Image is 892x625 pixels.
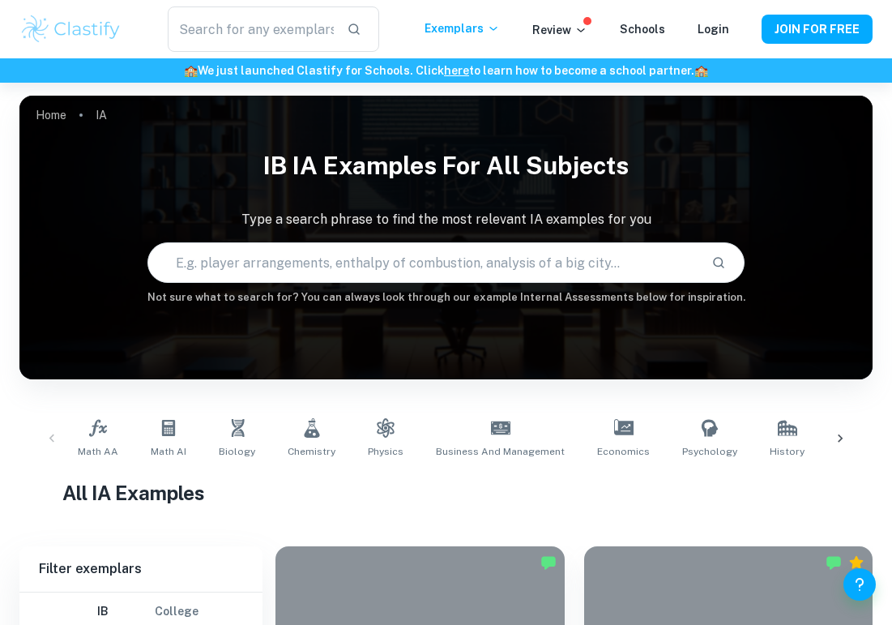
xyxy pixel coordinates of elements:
span: 🏫 [184,64,198,77]
h6: Not sure what to search for? You can always look through our example Internal Assessments below f... [19,289,873,306]
span: Physics [368,444,403,459]
h1: All IA Examples [62,478,830,507]
span: 🏫 [694,64,708,77]
a: Login [698,23,729,36]
button: Search [705,249,732,276]
p: IA [96,106,107,124]
span: Business and Management [436,444,565,459]
span: History [770,444,805,459]
input: Search for any exemplars... [168,6,334,52]
span: Math AA [78,444,118,459]
p: Review [532,21,587,39]
button: Help and Feedback [843,568,876,601]
h6: We just launched Clastify for Schools. Click to learn how to become a school partner. [3,62,889,79]
span: Math AI [151,444,186,459]
p: Exemplars [425,19,500,37]
img: Marked [826,554,842,571]
input: E.g. player arrangements, enthalpy of combustion, analysis of a big city... [148,240,698,285]
p: Type a search phrase to find the most relevant IA examples for you [19,210,873,229]
img: Clastify logo [19,13,122,45]
div: Premium [848,554,864,571]
span: Biology [219,444,255,459]
span: Psychology [682,444,737,459]
a: Home [36,104,66,126]
a: Schools [620,23,665,36]
img: Marked [540,554,557,571]
button: JOIN FOR FREE [762,15,873,44]
span: Economics [597,444,650,459]
h6: Filter exemplars [19,546,262,592]
span: Chemistry [288,444,335,459]
h1: IB IA examples for all subjects [19,141,873,190]
a: here [444,64,469,77]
